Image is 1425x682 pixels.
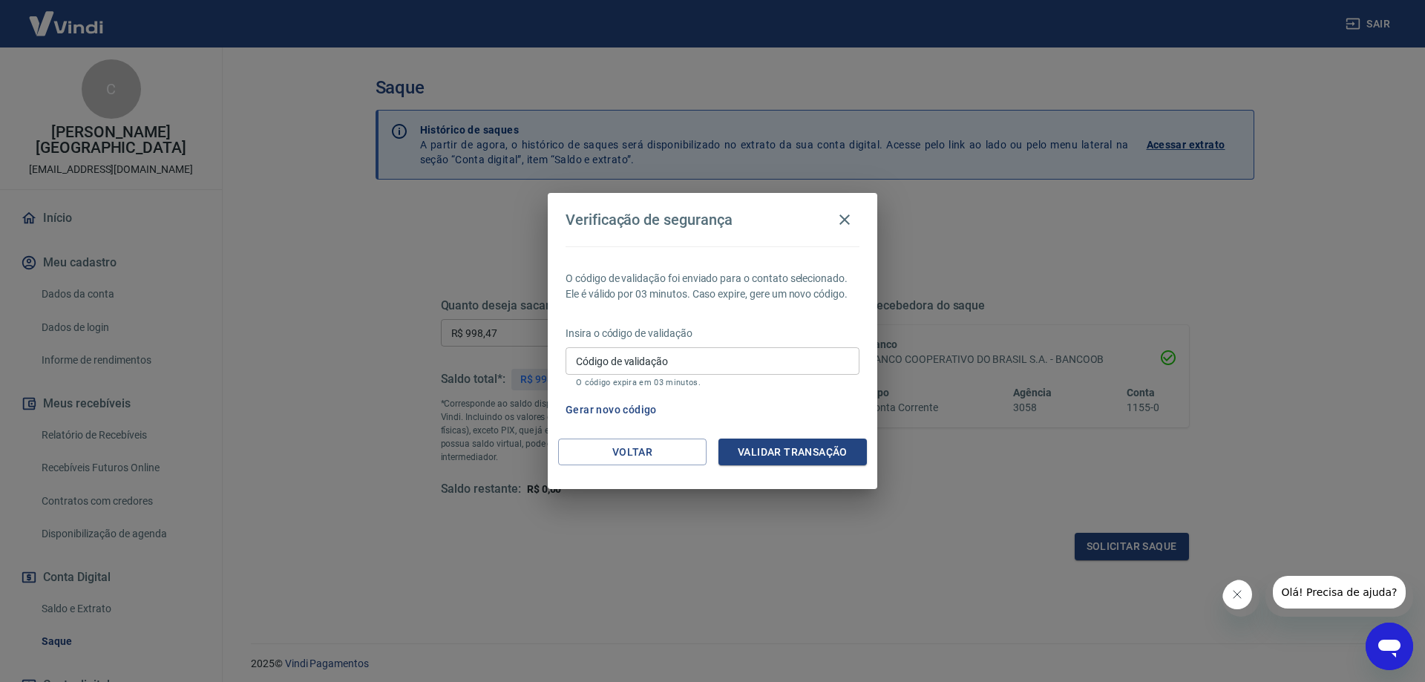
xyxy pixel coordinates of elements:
[576,378,849,387] p: O código expira em 03 minutos.
[718,439,867,466] button: Validar transação
[1222,580,1259,617] iframe: Fechar mensagem
[566,326,859,341] p: Insira o código de validação
[1366,623,1413,670] iframe: Botão para abrir a janela de mensagens
[1265,576,1413,617] iframe: Mensagem da empresa
[560,396,663,424] button: Gerar novo código
[566,271,859,302] p: O código de validação foi enviado para o contato selecionado. Ele é válido por 03 minutos. Caso e...
[558,439,707,466] button: Voltar
[566,211,733,229] h4: Verificação de segurança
